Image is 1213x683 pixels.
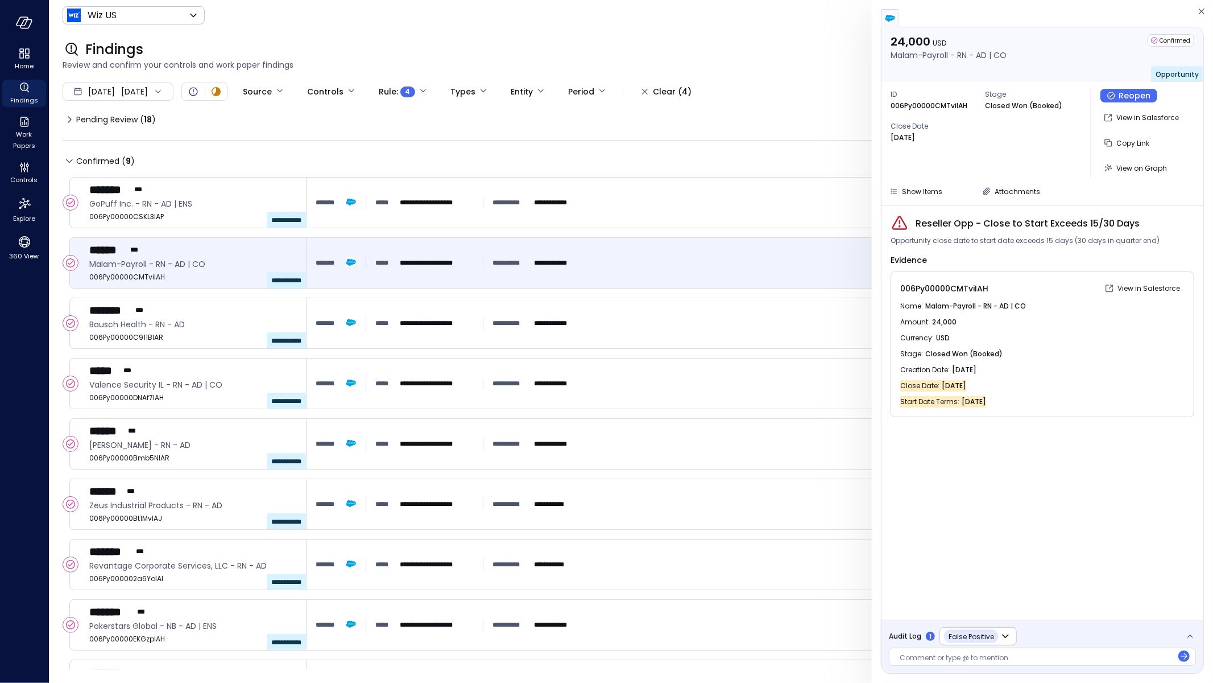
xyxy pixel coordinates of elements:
[1100,133,1154,153] button: Copy Link
[962,396,986,408] span: [DATE]
[2,232,46,263] div: 360 View
[1102,279,1185,298] button: View in Salesforce
[1100,89,1157,102] button: Reopen
[891,121,976,132] span: Close Date
[89,211,297,223] span: 006Py00000CSKL3IAP
[891,89,976,100] span: ID
[63,557,78,573] div: Confirmed
[995,187,1040,196] span: Attachments
[952,364,976,376] span: [DATE]
[63,436,78,452] div: Confirmed
[1116,163,1167,173] span: View on Graph
[900,316,932,328] span: Amount :
[900,283,988,294] span: 006Py00000CMTviIAH
[76,110,156,129] span: Pending Review
[902,187,942,196] span: Show Items
[63,617,78,633] div: Confirmed
[891,100,967,112] p: 006Py00000CMTviIAH
[89,378,297,391] span: Valence Security IL - RN - AD | CO
[900,348,925,360] span: Stage :
[89,392,297,404] span: 006Py00000DNAf7IAH
[933,38,946,48] span: USD
[900,301,925,312] span: Name :
[140,113,156,126] div: ( )
[916,217,1140,231] span: Reseller Opp - Close to Start Exceeds 15/30 Days
[89,573,297,585] span: 006Py000002a6YoIAI
[929,632,932,641] p: 1
[63,59,1199,71] span: Review and confirm your controls and work paper findings
[243,82,272,101] div: Source
[1119,89,1150,102] span: Reopen
[942,380,966,392] span: [DATE]
[978,184,1045,198] button: Attachments
[63,376,78,392] div: Confirmed
[89,332,297,343] span: 006Py00000C911BIAR
[89,633,297,645] span: 006Py00000EKGzpIAH
[209,85,223,98] div: In Progress
[511,82,533,101] div: Entity
[76,152,135,170] span: Confirmed
[10,250,39,262] span: 360 View
[89,499,297,512] span: Zeus Industrial Products - RN - AD
[63,496,78,512] div: Confirmed
[936,332,950,344] span: USD
[63,315,78,331] div: Confirmed
[1156,69,1199,79] span: Opportunity
[379,82,415,101] div: Rule :
[89,198,297,210] span: GoPuff Inc. - RN - AD | ENS
[653,85,692,99] div: Clear (4)
[891,254,927,266] span: Evidence
[568,82,594,101] div: Period
[949,632,994,641] span: False Positive
[891,235,1160,246] span: Opportunity close date to start date exceeds 15 days (30 days in quarter end)
[2,80,46,107] div: Findings
[2,46,46,73] div: Home
[985,89,1070,100] span: Stage
[2,114,46,153] div: Work Papers
[1100,108,1183,127] a: View in Salesforce
[89,513,297,524] span: 006Py00000Bt1MvIAJ
[891,132,915,143] p: [DATE]
[89,439,297,451] span: Tweedy Browne - RN - AD
[1148,34,1194,47] div: Confirmed
[126,155,131,167] span: 9
[884,13,896,24] img: salesforce
[89,318,297,331] span: Bausch Health - RN - AD
[900,364,952,376] span: Creation Date :
[187,85,200,98] div: Open
[2,194,46,225] div: Explore
[15,60,34,72] span: Home
[885,184,947,198] button: Show Items
[891,34,1007,49] p: 24,000
[307,82,343,101] div: Controls
[11,174,38,186] span: Controls
[632,82,701,101] button: Clear (4)
[985,100,1062,112] p: Closed Won (Booked)
[900,396,962,408] span: Start Date Terms :
[89,559,297,572] span: Revantage Corporate Services, LLC - RN - AD
[89,271,297,283] span: 006Py00000CMTviIAH
[1116,112,1179,124] p: View in Salesforce
[891,49,1007,61] p: Malam-Payroll - RN - AD | CO
[122,155,135,167] div: ( )
[89,452,297,464] span: 006Py00000Bmb5NIAR
[932,316,957,328] span: 24,000
[10,94,38,106] span: Findings
[13,213,35,224] span: Explore
[450,82,475,101] div: Types
[1100,158,1171,178] button: View on Graph
[144,114,152,125] span: 18
[405,86,411,97] span: 4
[67,9,81,22] img: Icon
[1102,281,1185,294] a: View in Salesforce
[88,85,115,98] span: [DATE]
[63,255,78,271] div: Confirmed
[88,9,117,22] p: Wiz US
[900,332,936,344] span: Currency :
[925,301,1026,312] span: Malam-Payroll - RN - AD | CO
[63,195,78,211] div: Confirmed
[900,380,942,392] span: Close Date :
[7,129,42,151] span: Work Papers
[1116,138,1149,148] span: Copy Link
